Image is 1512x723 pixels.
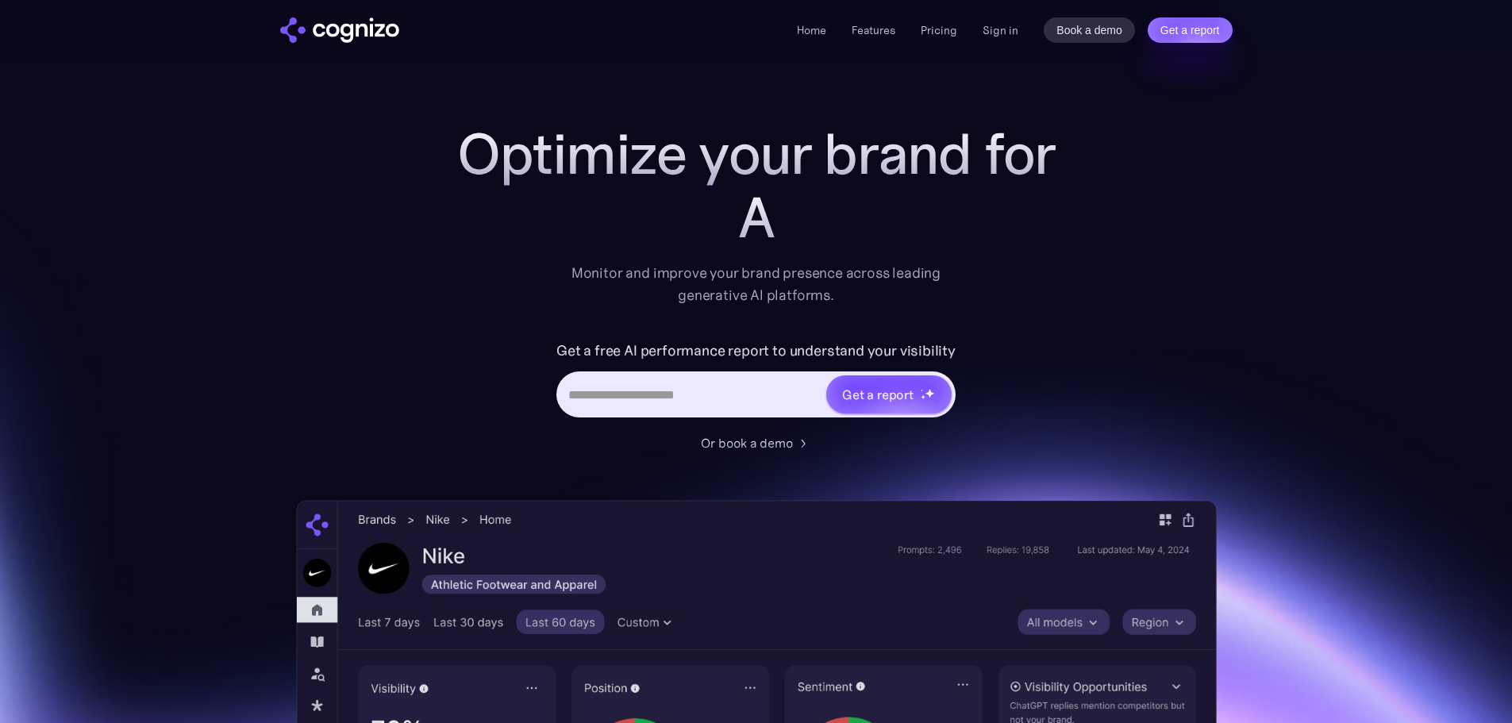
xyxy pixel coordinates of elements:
a: Pricing [921,23,957,37]
div: Monitor and improve your brand presence across leading generative AI platforms. [561,262,952,306]
div: Or book a demo [701,433,793,452]
h1: Optimize your brand for [439,122,1074,186]
img: star [921,394,926,400]
label: Get a free AI performance report to understand your visibility [556,338,956,363]
a: Get a report [1148,17,1233,43]
div: Get a report [842,385,914,404]
a: Book a demo [1044,17,1135,43]
a: Sign in [983,21,1018,40]
a: Home [797,23,826,37]
div: A [439,186,1074,249]
a: Or book a demo [701,433,812,452]
a: home [280,17,399,43]
img: cognizo logo [280,17,399,43]
img: star [921,389,923,391]
img: star [925,388,935,398]
a: Get a reportstarstarstar [825,374,953,415]
form: Hero URL Input Form [556,338,956,425]
a: Features [852,23,895,37]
